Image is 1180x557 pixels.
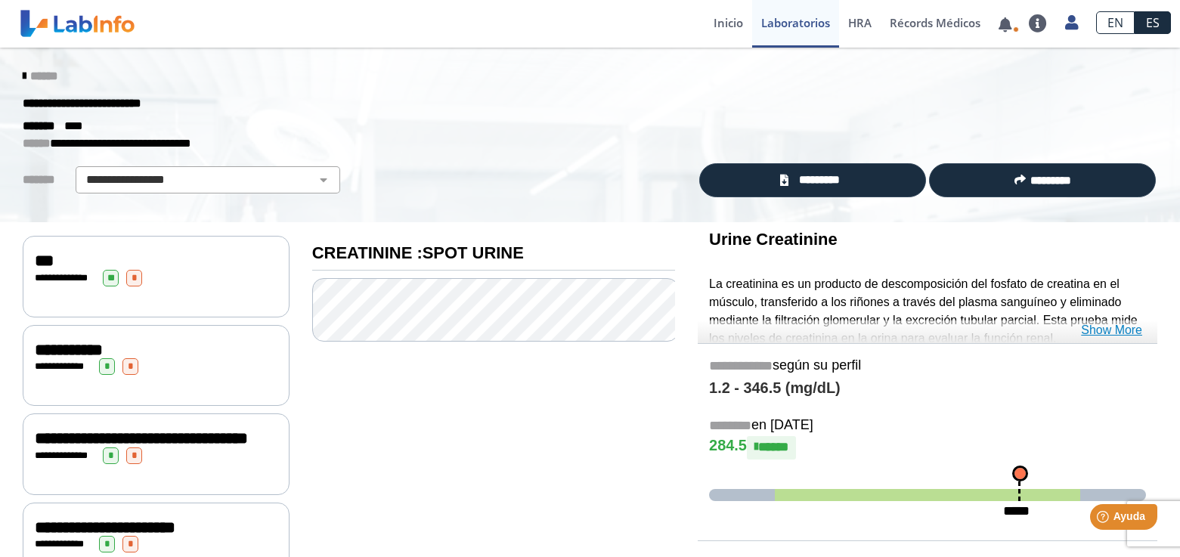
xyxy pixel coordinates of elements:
h4: 284.5 [709,436,1146,459]
h5: según su perfil [709,357,1146,375]
b: Urine Creatinine [709,230,838,249]
a: ES [1135,11,1171,34]
h5: en [DATE] [709,417,1146,435]
a: EN [1096,11,1135,34]
h4: 1.2 - 346.5 (mg/dL) [709,379,1146,398]
iframe: Help widget launcher [1045,498,1163,540]
a: Show More [1081,321,1142,339]
span: HRA [848,15,872,30]
p: La creatinina es un producto de descomposición del fosfato de creatina en el músculo, transferido... [709,275,1146,348]
b: CREATININE :SPOT URINE [312,243,524,262]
